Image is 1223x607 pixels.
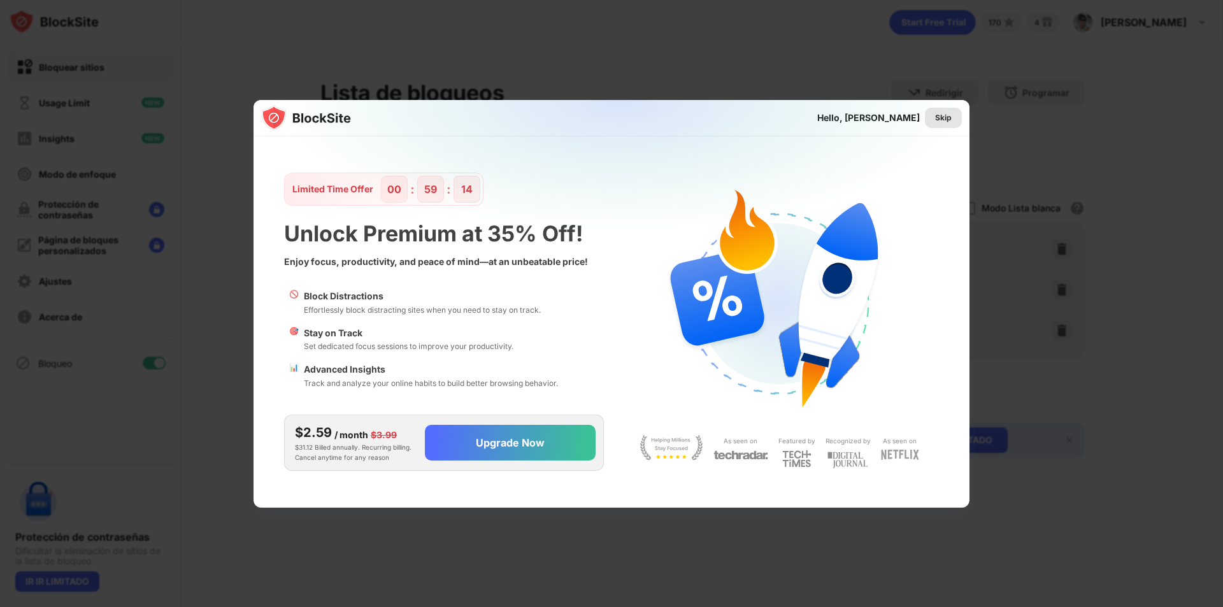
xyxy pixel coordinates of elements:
[304,362,558,376] div: Advanced Insights
[295,423,415,462] div: $31.12 Billed annually. Recurring billing. Cancel anytime for any reason
[713,450,768,461] img: light-techradar.svg
[881,450,919,460] img: light-netflix.svg
[304,377,558,389] div: Track and analyze your online habits to build better browsing behavior.
[371,428,397,442] div: $3.99
[261,100,977,352] img: gradient.svg
[289,362,299,389] div: 📊
[334,428,368,442] div: / month
[935,111,952,124] div: Skip
[295,423,332,442] div: $2.59
[827,450,868,471] img: light-digital-journal.svg
[724,435,757,447] div: As seen on
[782,450,812,468] img: light-techtimes.svg
[883,435,917,447] div: As seen on
[476,436,545,449] div: Upgrade Now
[640,435,703,461] img: light-stay-focus.svg
[826,435,871,447] div: Recognized by
[778,435,815,447] div: Featured by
